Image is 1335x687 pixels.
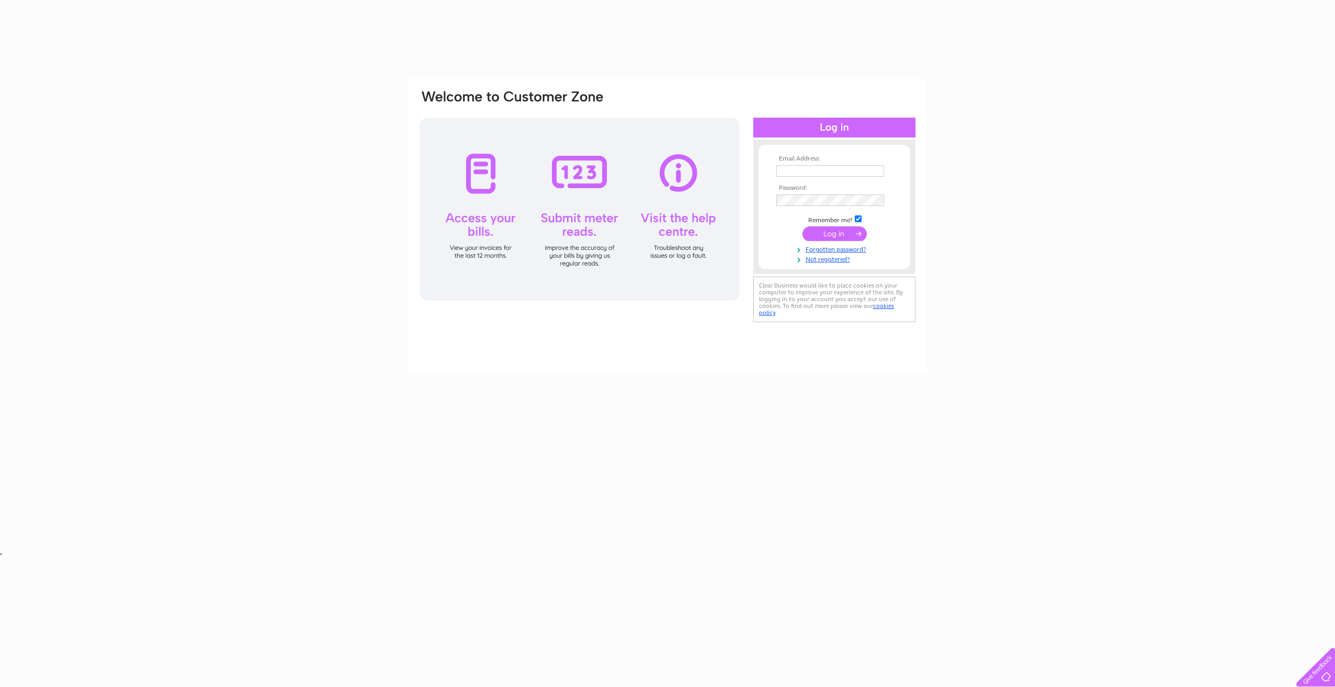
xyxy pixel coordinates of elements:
[759,302,894,316] a: cookies policy
[802,226,867,241] input: Submit
[753,277,915,322] div: Clear Business would like to place cookies on your computer to improve your experience of the sit...
[774,185,895,192] th: Password:
[774,214,895,224] td: Remember me?
[776,244,895,254] a: Forgotten password?
[774,155,895,163] th: Email Address:
[776,254,895,264] a: Not registered?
